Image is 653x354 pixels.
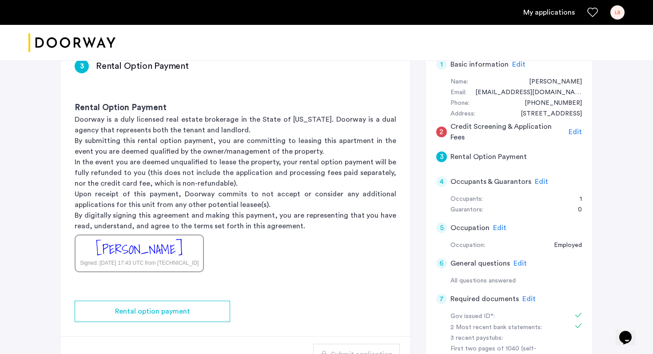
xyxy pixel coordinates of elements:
a: My application [523,7,575,18]
div: 3 [436,151,447,162]
h5: Occupation [450,223,490,233]
div: Signed: [DATE] 17:43 UTC from [TECHNICAL_ID] [80,259,199,267]
div: Lorenzo Bascon [520,77,582,88]
span: Edit [493,224,506,231]
span: Edit [512,61,526,68]
h5: Required documents [450,294,519,304]
div: 1 [571,194,582,205]
div: 0 [569,205,582,215]
button: button [75,301,230,322]
div: Occupation: [450,240,485,251]
div: Employed [545,240,582,251]
span: Edit [535,178,548,185]
div: Guarantors: [450,205,483,215]
div: [PERSON_NAME] [96,240,183,259]
a: Favorites [587,7,598,18]
h5: Credit Screening & Application Fees [450,121,565,143]
div: Name: [450,77,468,88]
p: Upon receipt of this payment, Doorway commits to not accept or consider any additional applicatio... [75,189,396,210]
div: 6 [436,258,447,269]
div: 1004 Gates Ave, #6A [512,109,582,119]
div: All questions answered [450,276,582,286]
div: 1 [436,59,447,70]
h5: General questions [450,258,510,269]
span: Edit [514,260,527,267]
div: Address: [450,109,475,119]
h5: Basic information [450,59,509,70]
p: In the event you are deemed unqualified to lease the property, your rental option payment will be... [75,157,396,189]
img: logo [28,26,115,60]
div: Email: [450,88,466,98]
div: +13322710535 [516,98,582,109]
h5: Rental Option Payment [450,151,527,162]
div: LB [610,5,625,20]
span: Edit [569,128,582,135]
div: 4 [436,176,447,187]
div: Gov issued ID*: [450,311,562,322]
span: Edit [522,295,536,302]
p: By digitally signing this agreement and making this payment, you are representing that you have r... [75,210,396,231]
p: Doorway is a duly licensed real estate brokerage in the State of [US_STATE]. Doorway is a dual ag... [75,114,396,135]
div: 3 [75,59,89,73]
div: Phone: [450,98,470,109]
h3: Rental Option Payment [96,60,189,72]
p: By submitting this rental option payment, you are committing to leasing this apartment in the eve... [75,135,396,157]
span: Rental option payment [115,306,190,317]
div: basconeb@gmail.com [466,88,582,98]
h5: Occupants & Guarantors [450,176,531,187]
div: 2 Most recent bank statements: [450,322,562,333]
div: 3 recent paystubs: [450,333,562,344]
div: 5 [436,223,447,233]
div: 7 [436,294,447,304]
div: Occupants: [450,194,483,205]
a: Cazamio logo [28,26,115,60]
h3: Rental Option Payment [75,102,396,114]
iframe: chat widget [616,318,644,345]
div: 2 [436,127,447,137]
